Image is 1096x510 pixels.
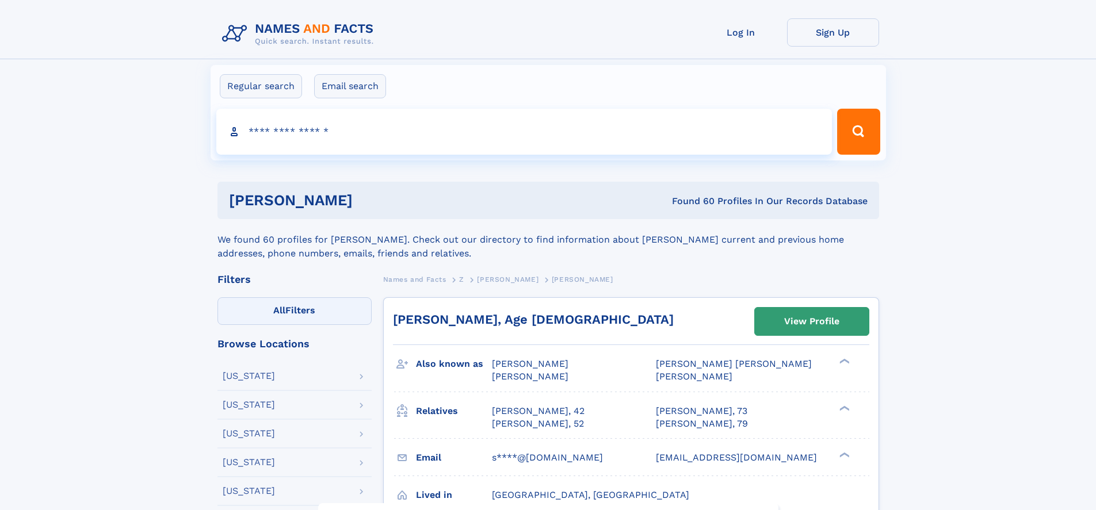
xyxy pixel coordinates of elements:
span: [PERSON_NAME] [477,275,539,283]
img: Logo Names and Facts [217,18,383,49]
div: ❯ [837,404,850,412]
span: [PERSON_NAME] [492,371,568,382]
a: Log In [695,18,787,47]
div: ❯ [837,451,850,458]
label: Email search [314,74,386,98]
input: search input [216,109,832,155]
div: Filters [217,274,372,285]
a: [PERSON_NAME], 79 [656,417,748,430]
span: [EMAIL_ADDRESS][DOMAIN_NAME] [656,452,817,463]
h3: Relatives [416,401,492,421]
div: Browse Locations [217,339,372,349]
div: View Profile [784,308,839,335]
label: Filters [217,297,372,325]
h3: Also known as [416,354,492,374]
a: [PERSON_NAME], 73 [656,405,747,417]
a: [PERSON_NAME] [477,272,539,286]
h3: Lived in [416,485,492,505]
div: [US_STATE] [223,371,275,381]
div: Found 60 Profiles In Our Records Database [512,195,868,208]
div: [US_STATE] [223,458,275,467]
a: Sign Up [787,18,879,47]
a: [PERSON_NAME], Age [DEMOGRAPHIC_DATA] [393,312,674,327]
div: [US_STATE] [223,486,275,496]
div: [US_STATE] [223,429,275,438]
h3: Email [416,448,492,467]
span: [GEOGRAPHIC_DATA], [GEOGRAPHIC_DATA] [492,489,689,500]
span: [PERSON_NAME] [492,358,568,369]
div: We found 60 profiles for [PERSON_NAME]. Check out our directory to find information about [PERSON... [217,219,879,260]
span: [PERSON_NAME] [552,275,613,283]
a: [PERSON_NAME], 42 [492,405,585,417]
a: Names and Facts [383,272,446,286]
label: Regular search [220,74,302,98]
span: [PERSON_NAME] [656,371,732,382]
span: [PERSON_NAME] [PERSON_NAME] [656,358,812,369]
h1: [PERSON_NAME] [229,193,513,208]
div: [US_STATE] [223,400,275,409]
div: ❯ [837,358,850,365]
a: View Profile [755,308,869,335]
span: Z [459,275,464,283]
button: Search Button [837,109,880,155]
span: All [273,305,285,316]
a: Z [459,272,464,286]
a: [PERSON_NAME], 52 [492,417,584,430]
